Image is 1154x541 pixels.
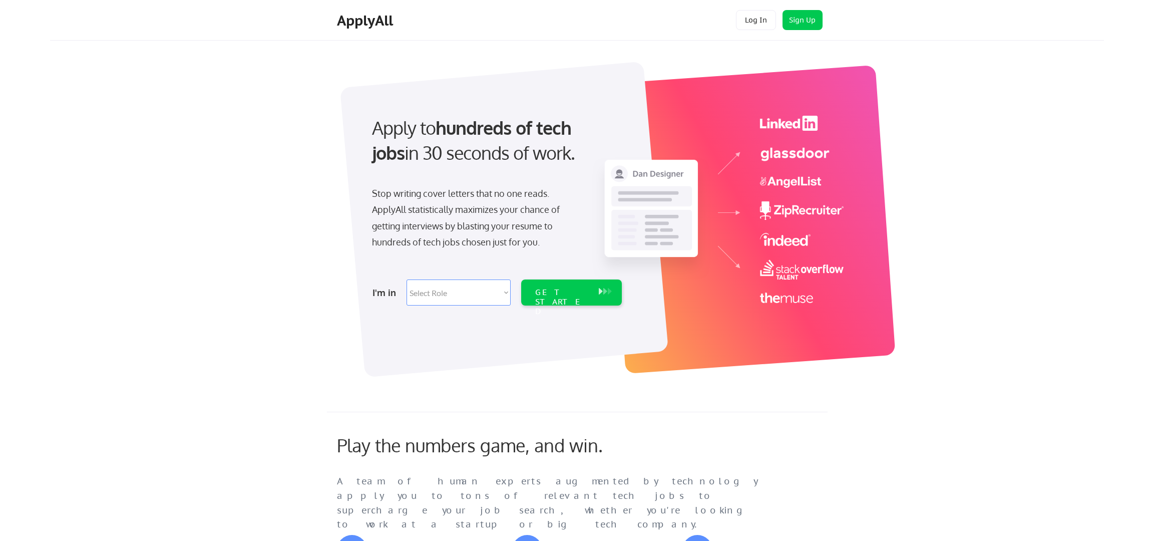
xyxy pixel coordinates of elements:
div: I'm in [372,285,401,301]
div: Apply to in 30 seconds of work. [372,115,618,166]
div: GET STARTED [535,288,589,317]
div: A team of human experts augmented by technology apply you to tons of relevant tech jobs to superc... [337,474,778,532]
div: Stop writing cover letters that no one reads. ApplyAll statistically maximizes your chance of get... [372,185,578,250]
strong: hundreds of tech jobs [372,116,576,164]
button: Log In [736,10,776,30]
div: Play the numbers game, and win. [337,434,647,456]
button: Sign Up [783,10,823,30]
div: ApplyAll [337,12,396,29]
